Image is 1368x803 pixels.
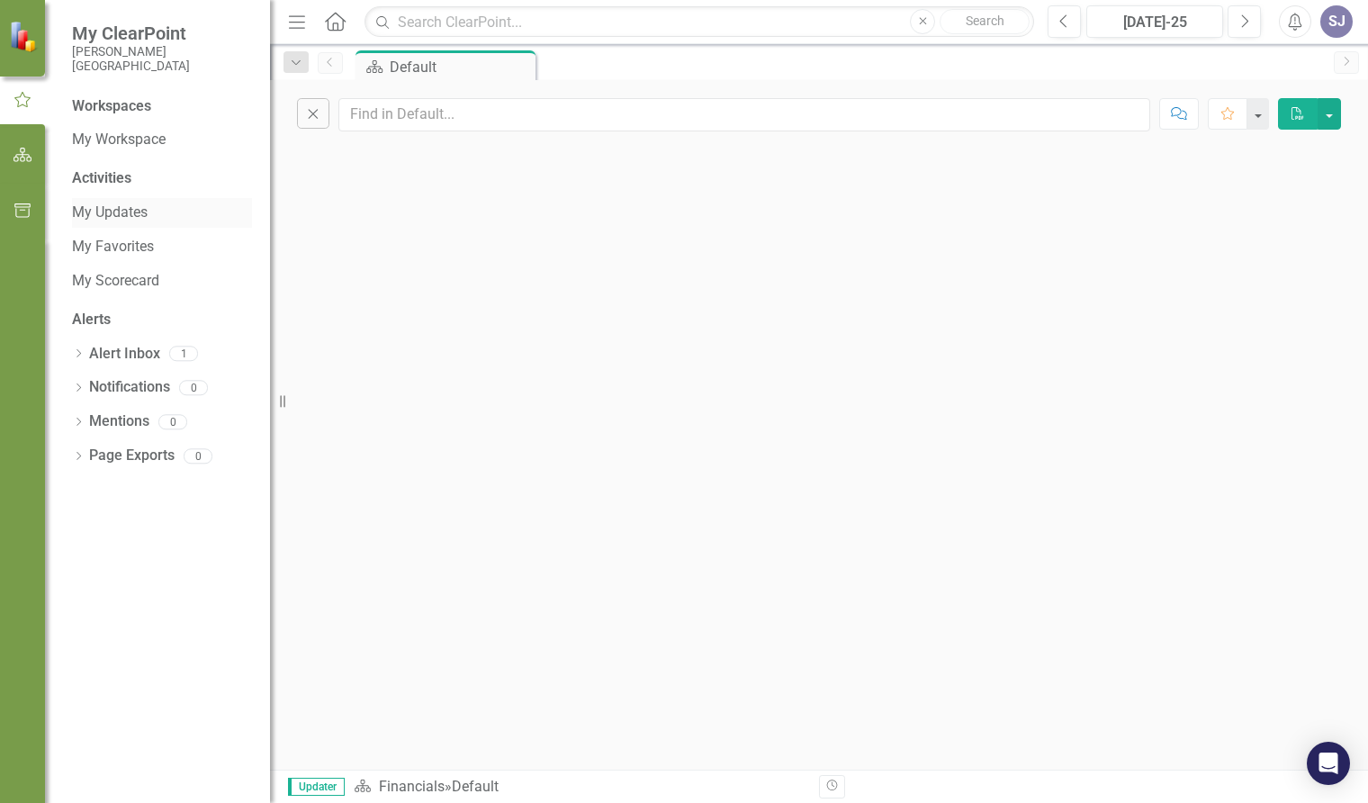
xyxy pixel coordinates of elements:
[72,310,252,330] div: Alerts
[184,448,212,464] div: 0
[1093,12,1217,33] div: [DATE]-25
[72,130,252,150] a: My Workspace
[179,380,208,395] div: 0
[169,347,198,362] div: 1
[72,168,252,189] div: Activities
[89,446,175,466] a: Page Exports
[158,414,187,429] div: 0
[379,778,445,795] a: Financials
[338,98,1150,131] input: Find in Default...
[72,237,252,257] a: My Favorites
[390,56,531,78] div: Default
[72,271,252,292] a: My Scorecard
[288,778,345,796] span: Updater
[452,778,499,795] div: Default
[1086,5,1223,38] button: [DATE]-25
[89,344,160,365] a: Alert Inbox
[89,411,149,432] a: Mentions
[72,203,252,223] a: My Updates
[354,777,805,798] div: »
[1320,5,1353,38] button: SJ
[1307,742,1350,785] div: Open Intercom Messenger
[72,23,252,44] span: My ClearPoint
[72,96,151,117] div: Workspaces
[966,14,1004,28] span: Search
[940,9,1030,34] button: Search
[364,6,1034,38] input: Search ClearPoint...
[72,44,252,74] small: [PERSON_NAME][GEOGRAPHIC_DATA]
[9,21,40,52] img: ClearPoint Strategy
[89,377,170,398] a: Notifications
